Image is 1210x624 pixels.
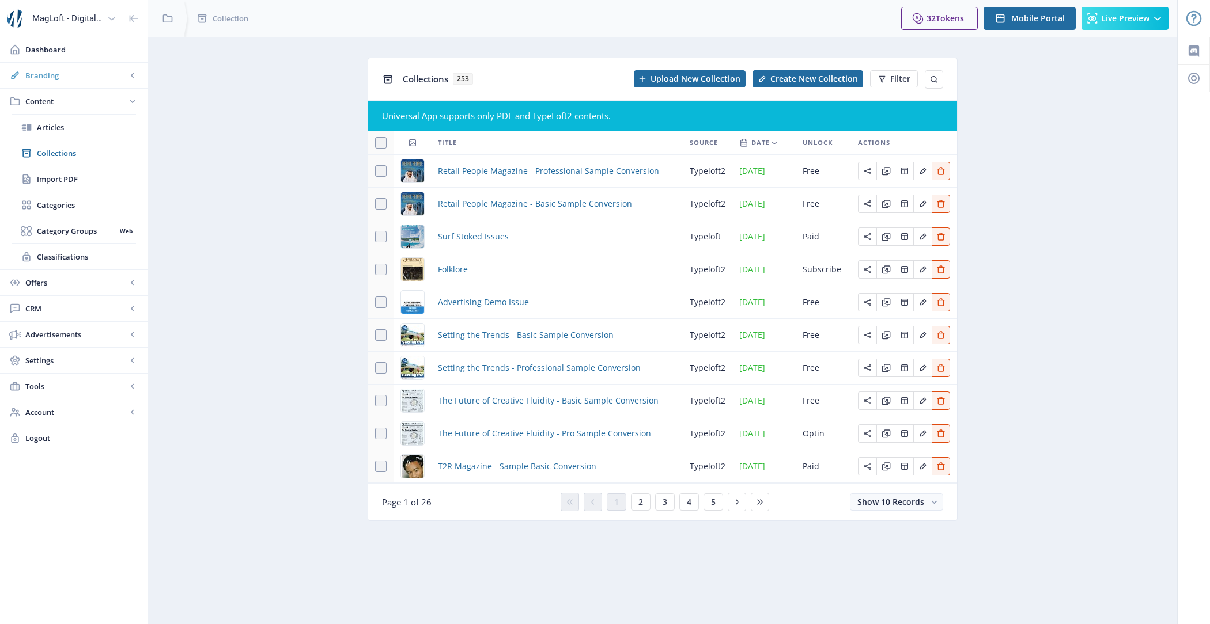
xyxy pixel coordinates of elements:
td: [DATE] [732,253,796,286]
span: Tools [25,381,127,392]
span: 1 [614,497,619,507]
img: cover.png [401,225,424,248]
td: [DATE] [732,286,796,319]
td: typeloft [683,220,732,253]
img: e146c927-3abc-4100-ba85-6635b28db74f.jpg [401,356,424,379]
span: Offers [25,277,127,288]
a: Advertising Demo Issue [438,295,529,309]
img: bb4f057e-f87b-48a0-9d1f-33cb564c5957.jpg [401,159,424,182]
a: Retail People Magazine - Basic Sample Conversion [438,197,632,211]
td: Paid [796,220,851,253]
td: Free [796,352,851,385]
a: Edit page [858,460,876,471]
td: [DATE] [732,417,796,450]
a: Edit page [913,427,932,438]
span: The Future of Creative Fluidity - Pro Sample Conversion [438,427,651,440]
a: Edit page [913,329,932,340]
a: Categories [12,192,136,218]
a: Edit page [895,460,913,471]
a: Edit page [858,362,876,372]
span: Upload New Collection [651,74,740,83]
span: Settings [25,355,127,366]
button: 32Tokens [901,7,978,30]
img: cover.jpg [401,291,424,314]
a: Edit page [876,460,895,471]
a: Surf Stoked Issues [438,230,509,243]
td: typeloft2 [683,417,732,450]
span: Title [438,136,457,150]
a: Edit page [913,460,932,471]
td: Free [796,155,851,188]
a: Edit page [913,263,932,274]
a: Edit page [876,230,895,241]
td: typeloft2 [683,352,732,385]
a: Edit page [876,329,895,340]
a: Edit page [913,230,932,241]
a: Setting the Trends - Basic Sample Conversion [438,328,614,342]
img: 81038902-0be0-491c-9b90-94099332fab7.jpg [401,258,424,281]
nb-badge: Web [116,225,136,237]
td: Optin [796,417,851,450]
button: 2 [631,493,651,511]
span: Import PDF [37,173,136,185]
span: 3 [663,497,667,507]
button: 4 [679,493,699,511]
a: Edit page [895,394,913,405]
button: 3 [655,493,675,511]
span: Show 10 Records [857,496,924,507]
span: Actions [858,136,890,150]
a: Edit page [932,362,950,372]
span: Logout [25,432,138,444]
a: Articles [12,115,136,140]
a: Edit page [932,296,950,307]
button: Filter [870,70,918,87]
a: Edit page [895,197,913,208]
a: Edit page [895,230,913,241]
a: New page [746,70,863,87]
a: Edit page [932,329,950,340]
a: Folklore [438,262,468,276]
span: Tokens [936,13,964,24]
td: [DATE] [732,220,796,253]
img: 5a9bd3d0-a4a3-4279-9cff-a6e5d8bb67f1.jpg [401,389,424,412]
a: Edit page [932,394,950,405]
span: 4 [687,497,691,507]
span: 5 [711,497,716,507]
a: Edit page [876,263,895,274]
img: bb4f057e-f87b-48a0-9d1f-33cb564c5957.jpg [401,192,424,215]
div: MagLoft - Digital Magazine [32,6,103,31]
a: Edit page [913,197,932,208]
a: Edit page [913,362,932,372]
a: Edit page [932,230,950,241]
a: The Future of Creative Fluidity - Basic Sample Conversion [438,394,659,408]
a: Classifications [12,244,136,269]
a: Edit page [932,197,950,208]
td: typeloft2 [683,188,732,220]
span: Collection [213,13,248,24]
td: typeloft2 [683,155,732,188]
a: Edit page [876,394,895,405]
td: typeloft2 [683,319,732,352]
td: [DATE] [732,450,796,483]
a: Edit page [913,296,932,307]
a: Edit page [932,460,950,471]
span: Classifications [37,251,136,262]
a: Edit page [895,296,913,307]
button: Create New Collection [753,70,863,87]
a: Edit page [876,165,895,176]
a: Edit page [858,263,876,274]
a: Retail People Magazine - Professional Sample Conversion [438,164,659,178]
a: Collections [12,140,136,166]
img: 5a9bd3d0-a4a3-4279-9cff-a6e5d8bb67f1.jpg [401,422,424,445]
span: Advertisements [25,329,127,340]
span: Content [25,96,127,107]
span: CRM [25,303,127,314]
span: Live Preview [1101,14,1149,23]
td: [DATE] [732,319,796,352]
button: Live Preview [1082,7,1169,30]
